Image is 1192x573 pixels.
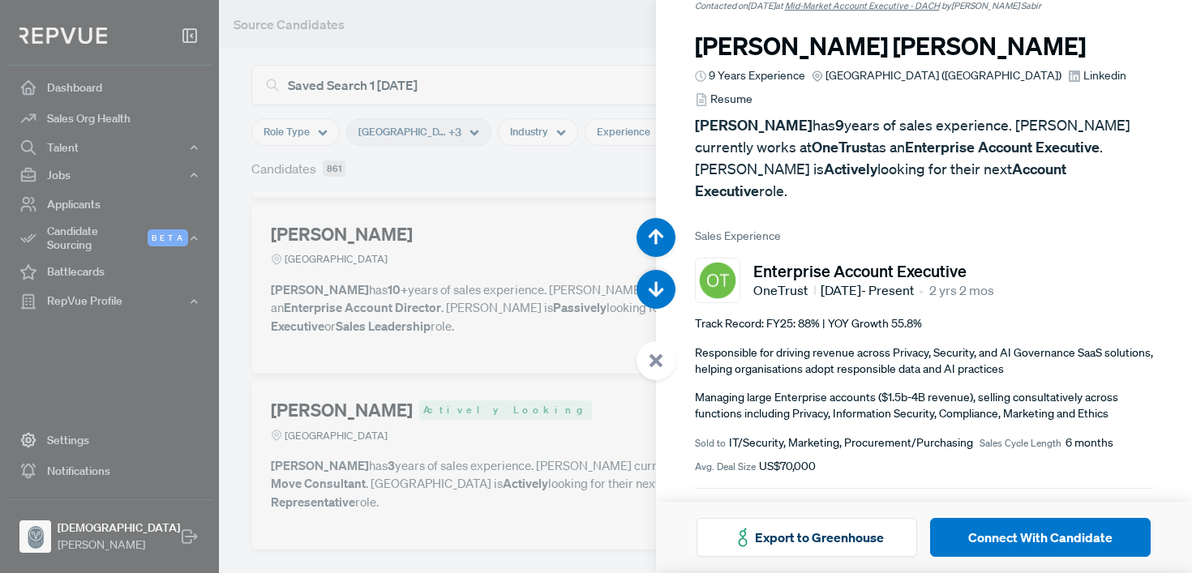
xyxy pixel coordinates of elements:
[695,228,1154,245] span: Sales Experience
[695,436,726,451] span: Sold to
[729,434,973,451] span: IT/Security, Marketing, Procurement/Purchasing
[835,116,844,135] strong: 9
[930,518,1151,557] button: Connect With Candidate
[1083,67,1126,84] span: Linkedin
[709,67,805,84] span: 9 Years Experience
[695,390,1154,421] p: Managing large Enterprise accounts ($1.5b-4B revenue), selling consultatively across functions in...
[753,261,994,280] h5: Enterprise Account Executive
[980,436,1061,451] span: Sales Cycle Length
[825,67,1061,84] span: [GEOGRAPHIC_DATA] ([GEOGRAPHIC_DATA])
[695,91,753,108] a: Resume
[1066,434,1113,451] span: 6 months
[824,160,877,178] strong: Actively
[695,114,1154,202] p: has years of sales experience. [PERSON_NAME] currently works at as an . [PERSON_NAME] is looking ...
[821,280,914,300] span: [DATE] - Present
[710,91,753,108] span: Resume
[759,458,816,475] span: US$70,000
[919,280,924,300] article: •
[753,280,816,300] span: OneTrust
[695,32,1154,61] h3: [PERSON_NAME] [PERSON_NAME]
[929,280,994,300] span: 2 yrs 2 mos
[695,316,1154,332] p: Track Record: FY25: 88% | YOY Growth 55.8%
[905,138,1100,156] strong: Enterprise Account Executive
[695,460,756,474] span: Avg. Deal Size
[695,345,1154,377] p: Responsible for driving revenue across Privacy, Security, and AI Governance SaaS solutions, helpi...
[695,116,813,135] strong: [PERSON_NAME]
[1068,67,1126,84] a: Linkedin
[697,518,917,557] button: Export to Greenhouse
[812,138,872,156] strong: OneTrust
[699,262,736,299] img: OneTrust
